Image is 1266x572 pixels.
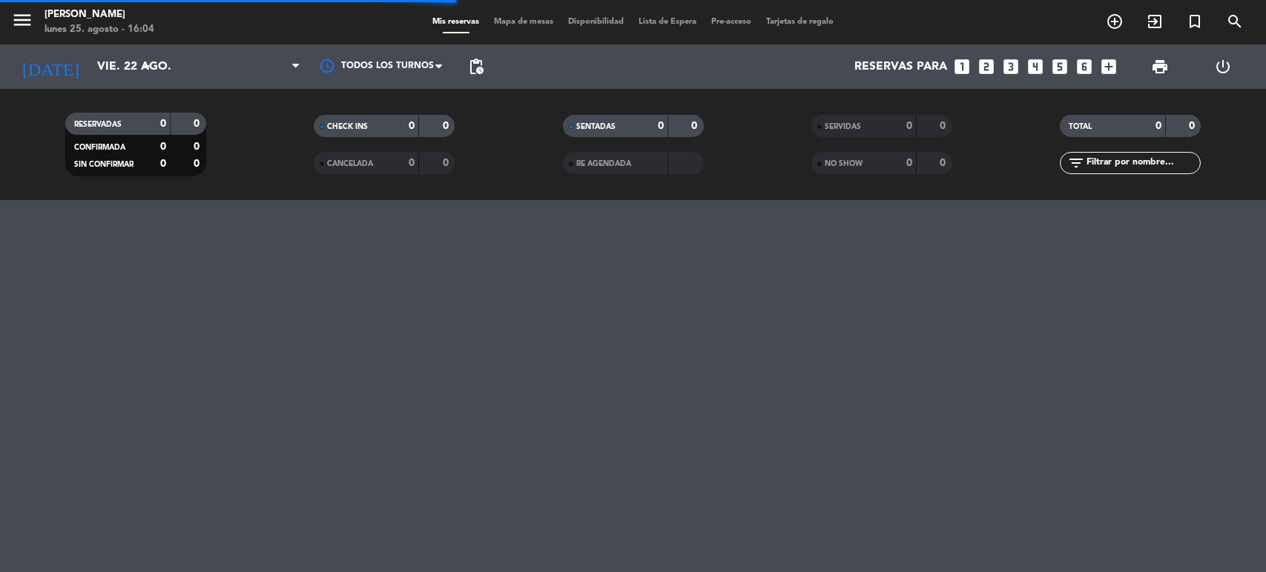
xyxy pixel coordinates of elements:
span: Mapa de mesas [487,18,561,26]
i: looks_two [977,57,996,76]
i: [DATE] [11,50,90,83]
span: pending_actions [467,58,485,76]
span: Lista de Espera [631,18,704,26]
strong: 0 [443,121,452,131]
strong: 0 [160,159,166,169]
div: [PERSON_NAME] [44,7,154,22]
i: add_circle_outline [1106,13,1124,30]
span: CANCELADA [327,160,373,167]
strong: 0 [940,158,949,168]
button: menu [11,9,33,36]
span: print [1151,58,1169,76]
i: looks_4 [1026,57,1045,76]
span: RESERVADAS [74,121,122,128]
strong: 0 [1189,121,1198,131]
strong: 0 [940,121,949,131]
i: looks_5 [1050,57,1069,76]
strong: 0 [160,119,166,129]
i: add_box [1099,57,1118,76]
span: Mis reservas [425,18,487,26]
span: SERVIDAS [825,123,861,130]
strong: 0 [906,158,912,168]
strong: 0 [194,159,202,169]
strong: 0 [691,121,700,131]
span: SENTADAS [576,123,616,130]
strong: 0 [906,121,912,131]
span: Tarjetas de regalo [759,18,841,26]
strong: 0 [658,121,664,131]
strong: 0 [409,121,415,131]
strong: 0 [409,158,415,168]
strong: 0 [443,158,452,168]
i: looks_3 [1001,57,1021,76]
strong: 0 [194,142,202,152]
i: power_settings_new [1214,58,1232,76]
span: NO SHOW [825,160,863,167]
div: lunes 25. agosto - 16:04 [44,22,154,37]
i: looks_6 [1075,57,1094,76]
span: CHECK INS [327,123,368,130]
input: Filtrar por nombre... [1085,155,1200,171]
span: SIN CONFIRMAR [74,161,133,168]
i: search [1226,13,1244,30]
span: CONFIRMADA [74,144,125,151]
strong: 0 [160,142,166,152]
i: arrow_drop_down [138,58,156,76]
i: filter_list [1067,154,1085,172]
strong: 0 [194,119,202,129]
i: exit_to_app [1146,13,1164,30]
div: LOG OUT [1192,44,1255,89]
span: RE AGENDADA [576,160,631,167]
span: Pre-acceso [704,18,759,26]
i: turned_in_not [1186,13,1204,30]
i: menu [11,9,33,31]
span: Disponibilidad [561,18,631,26]
i: looks_one [952,57,972,76]
span: Reservas para [854,60,947,74]
strong: 0 [1155,121,1161,131]
span: TOTAL [1069,123,1092,130]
